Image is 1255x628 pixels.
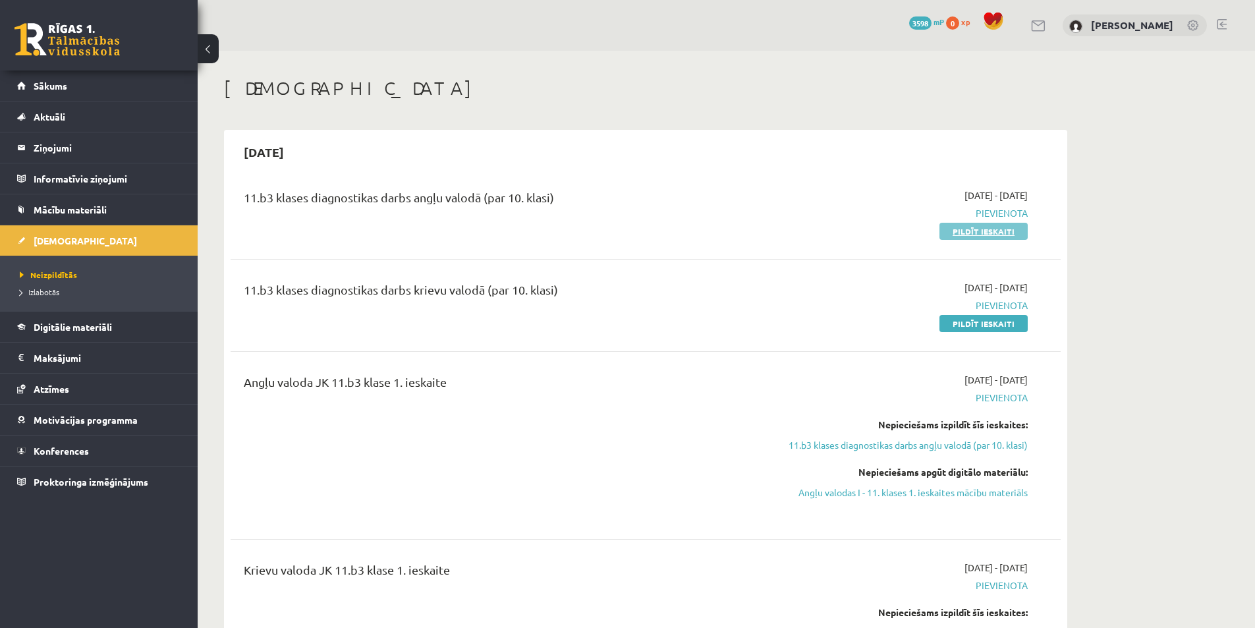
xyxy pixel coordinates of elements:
span: 0 [946,16,959,30]
a: 11.b3 klases diagnostikas darbs angļu valodā (par 10. klasi) [779,438,1028,452]
a: Pildīt ieskaiti [939,223,1028,240]
a: Ziņojumi [17,132,181,163]
a: 0 xp [946,16,976,27]
legend: Informatīvie ziņojumi [34,163,181,194]
div: Krievu valoda JK 11.b3 klase 1. ieskaite [244,561,760,585]
a: Rīgas 1. Tālmācības vidusskola [14,23,120,56]
span: [DATE] - [DATE] [964,188,1028,202]
a: Neizpildītās [20,269,184,281]
div: 11.b3 klases diagnostikas darbs krievu valodā (par 10. klasi) [244,281,760,305]
span: Sākums [34,80,67,92]
span: Motivācijas programma [34,414,138,426]
a: Izlabotās [20,286,184,298]
img: Kristiāns Rozītis [1069,20,1082,33]
a: Konferences [17,436,181,466]
a: Aktuāli [17,101,181,132]
span: Mācību materiāli [34,204,107,215]
span: [DATE] - [DATE] [964,281,1028,295]
a: Digitālie materiāli [17,312,181,342]
span: Pievienota [779,391,1028,405]
div: 11.b3 klases diagnostikas darbs angļu valodā (par 10. klasi) [244,188,760,213]
a: Mācību materiāli [17,194,181,225]
span: Pievienota [779,579,1028,592]
a: Motivācijas programma [17,405,181,435]
a: Maksājumi [17,343,181,373]
span: [DATE] - [DATE] [964,561,1028,575]
div: Nepieciešams izpildīt šīs ieskaites: [779,418,1028,432]
a: [DEMOGRAPHIC_DATA] [17,225,181,256]
a: Informatīvie ziņojumi [17,163,181,194]
span: Pievienota [779,206,1028,220]
span: Izlabotās [20,287,59,297]
span: xp [961,16,970,27]
span: mP [934,16,944,27]
h1: [DEMOGRAPHIC_DATA] [224,77,1067,100]
a: Atzīmes [17,374,181,404]
span: Digitālie materiāli [34,321,112,333]
div: Nepieciešams izpildīt šīs ieskaites: [779,606,1028,619]
h2: [DATE] [231,136,297,167]
a: Angļu valodas I - 11. klases 1. ieskaites mācību materiāls [779,486,1028,500]
div: Nepieciešams apgūt digitālo materiālu: [779,465,1028,479]
legend: Maksājumi [34,343,181,373]
span: Proktoringa izmēģinājums [34,476,148,488]
span: 3598 [909,16,932,30]
span: Aktuāli [34,111,65,123]
span: Atzīmes [34,383,69,395]
span: Neizpildītās [20,270,77,280]
legend: Ziņojumi [34,132,181,163]
span: Pievienota [779,299,1028,312]
a: Proktoringa izmēģinājums [17,467,181,497]
span: Konferences [34,445,89,457]
div: Angļu valoda JK 11.b3 klase 1. ieskaite [244,373,760,397]
a: [PERSON_NAME] [1091,18,1173,32]
a: Pildīt ieskaiti [939,315,1028,332]
span: [DATE] - [DATE] [964,373,1028,387]
a: Sākums [17,71,181,101]
span: [DEMOGRAPHIC_DATA] [34,235,137,246]
a: 3598 mP [909,16,944,27]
